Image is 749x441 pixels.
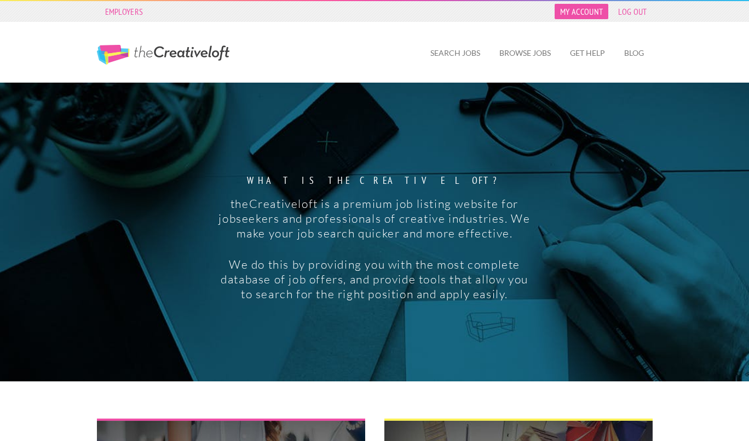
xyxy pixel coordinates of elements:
a: Search Jobs [422,40,489,66]
a: Blog [615,40,653,66]
a: Browse Jobs [491,40,560,66]
a: Log Out [613,4,652,19]
p: We do this by providing you with the most complete database of job offers, and provide tools that... [216,257,532,301]
a: The Creative Loft [97,45,229,65]
strong: What is the creative loft? [216,176,532,185]
a: Get Help [561,40,614,66]
a: My Account [555,4,608,19]
a: Employers [100,4,149,19]
p: theCreativeloft is a premium job listing website for jobseekers and professionals of creative ind... [216,196,532,241]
